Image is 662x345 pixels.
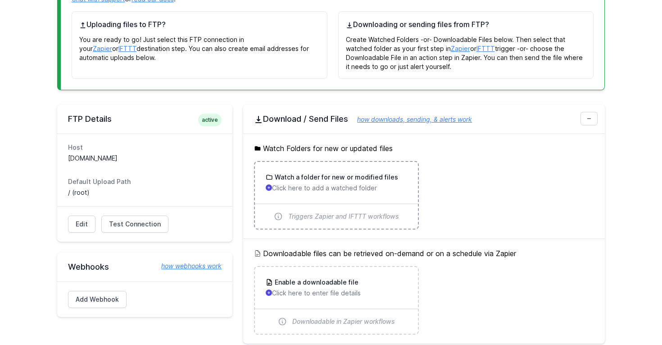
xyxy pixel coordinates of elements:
p: Click here to add a watched folder [266,184,407,193]
h5: Downloadable files can be retrieved on-demand or on a schedule via Zapier [254,248,594,259]
a: Enable a downloadable file Click here to enter file details Downloadable in Zapier workflows [255,267,417,334]
h4: Uploading files to FTP? [79,19,320,30]
iframe: Drift Widget Chat Controller [617,300,651,334]
a: how downloads, sending, & alerts work [348,115,472,123]
a: Watch a folder for new or modified files Click here to add a watched folder Triggers Zapier and I... [255,162,417,229]
a: Edit [68,216,95,233]
h4: Downloading or sending files from FTP? [346,19,586,30]
h2: Webhooks [68,262,222,272]
p: Create Watched Folders -or- Downloadable Files below. Then select that watched folder as your fir... [346,30,586,71]
a: Zapier [93,45,112,52]
span: Triggers Zapier and IFTTT workflows [288,212,399,221]
a: Zapier [451,45,470,52]
h2: FTP Details [68,114,222,124]
a: IFTTT [476,45,495,52]
a: IFTTT [118,45,136,52]
dd: / (root) [68,188,222,197]
h5: Watch Folders for new or updated files [254,143,594,154]
p: You are ready to go! Just select this FTP connection in your or destination step. You can also cr... [79,30,320,62]
dd: [DOMAIN_NAME] [68,154,222,163]
a: how webhooks work [152,262,222,271]
span: Downloadable in Zapier workflows [292,317,395,326]
dt: Default Upload Path [68,177,222,186]
span: Test Connection [109,220,161,229]
a: Add Webhook [68,291,127,308]
h3: Enable a downloadable file [273,278,358,287]
p: Click here to enter file details [266,289,407,298]
dt: Host [68,143,222,152]
h3: Watch a folder for new or modified files [273,173,398,182]
h2: Download / Send Files [254,114,594,124]
span: active [198,114,222,126]
a: Test Connection [101,216,168,233]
